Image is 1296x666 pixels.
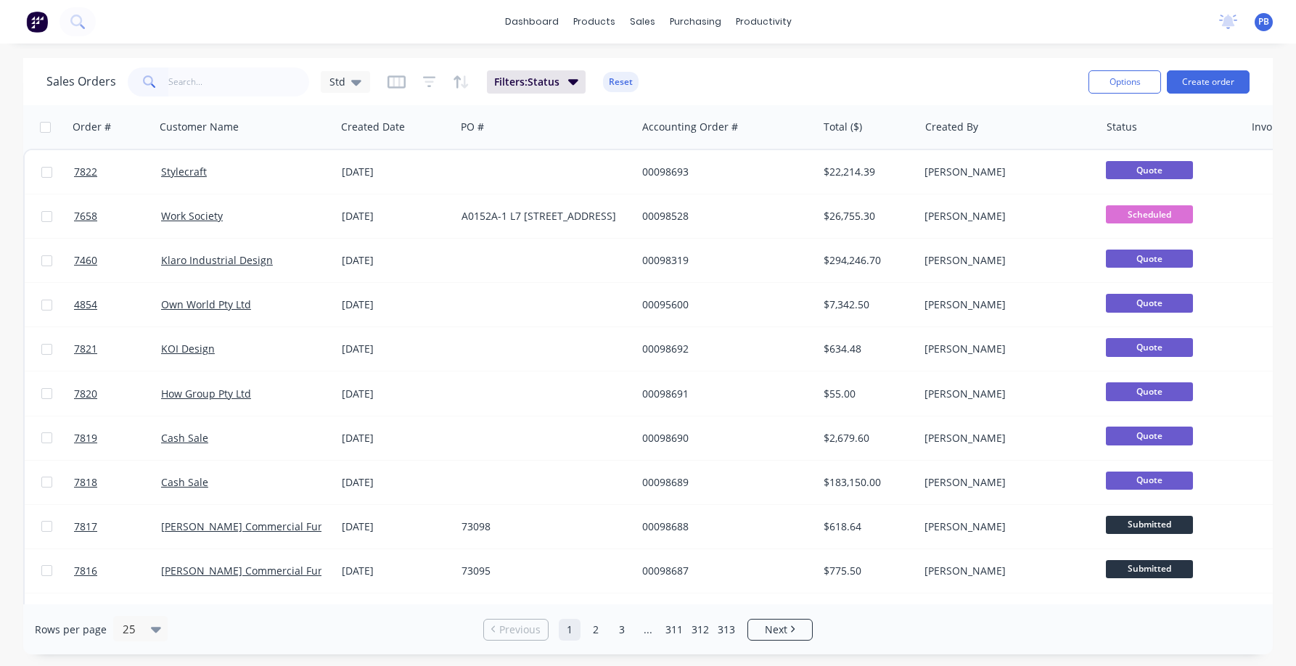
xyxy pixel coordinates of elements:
div: [PERSON_NAME] [924,387,1086,401]
span: Filters: Status [494,75,559,89]
div: [DATE] [342,209,450,223]
div: $55.00 [824,387,909,401]
a: Previous page [484,622,548,637]
span: Quote [1106,338,1193,356]
a: Cash Sale [161,475,208,489]
div: [DATE] [342,342,450,356]
div: 00098693 [642,165,803,179]
a: Page 3 [611,619,633,641]
a: Page 1 is your current page [559,619,581,641]
a: Next page [748,622,812,637]
h1: Sales Orders [46,75,116,89]
span: Next [765,622,787,637]
div: [DATE] [342,475,450,490]
span: 7817 [74,519,97,534]
div: [PERSON_NAME] [924,297,1086,312]
a: Page 313 [715,619,737,641]
a: 7815 [74,593,161,637]
a: Page 312 [689,619,711,641]
div: 00098688 [642,519,803,534]
a: Own World Pty Ltd [161,297,251,311]
div: $294,246.70 [824,253,909,268]
a: Page 2 [585,619,607,641]
button: Options [1088,70,1161,94]
div: [DATE] [342,431,450,445]
div: sales [623,11,663,33]
a: 7460 [74,239,161,282]
a: 4854 [74,283,161,326]
div: [PERSON_NAME] [924,564,1086,578]
a: 7822 [74,150,161,194]
div: PO # [461,120,484,134]
div: [PERSON_NAME] [924,253,1086,268]
a: Stylecraft [161,165,207,178]
a: 7816 [74,549,161,593]
a: 7819 [74,416,161,460]
a: 7658 [74,194,161,238]
div: 73098 [462,519,623,534]
div: Accounting Order # [642,120,738,134]
div: 00098690 [642,431,803,445]
span: Rows per page [35,622,107,637]
span: PB [1258,15,1269,28]
div: Created By [925,120,978,134]
span: Scheduled [1106,205,1193,223]
a: 7820 [74,372,161,416]
span: 7819 [74,431,97,445]
div: $183,150.00 [824,475,909,490]
span: Previous [499,622,541,637]
span: Submitted [1106,560,1193,578]
a: 7817 [74,505,161,548]
a: 7821 [74,327,161,371]
div: 00098692 [642,342,803,356]
div: [PERSON_NAME] [924,431,1086,445]
span: 7816 [74,564,97,578]
span: Quote [1106,294,1193,312]
div: 73095 [462,564,623,578]
a: [PERSON_NAME] Commercial Furniture [161,564,352,577]
span: 4854 [74,297,97,312]
div: [DATE] [342,387,450,401]
a: dashboard [498,11,566,33]
span: Quote [1106,382,1193,400]
div: [DATE] [342,564,450,578]
span: Quote [1106,472,1193,490]
a: Klaro Industrial Design [161,253,273,267]
div: Order # [73,120,111,134]
a: 7818 [74,461,161,504]
span: 7822 [74,165,97,179]
div: 00098319 [642,253,803,268]
a: Work Society [161,209,223,223]
span: 7658 [74,209,97,223]
div: [DATE] [342,253,450,268]
input: Search... [168,67,310,96]
button: Reset [603,72,639,92]
div: [PERSON_NAME] [924,475,1086,490]
div: Customer Name [160,120,239,134]
div: [PERSON_NAME] [924,165,1086,179]
ul: Pagination [477,619,819,641]
a: Cash Sale [161,431,208,445]
a: Page 311 [663,619,685,641]
div: 00098687 [642,564,803,578]
span: Std [329,74,345,89]
img: Factory [26,11,48,33]
div: Created Date [341,120,405,134]
div: 00098691 [642,387,803,401]
span: Submitted [1106,516,1193,534]
span: 7821 [74,342,97,356]
div: productivity [729,11,799,33]
span: 7460 [74,253,97,268]
a: [PERSON_NAME] Commercial Furniture [161,519,352,533]
div: purchasing [663,11,729,33]
span: Quote [1106,250,1193,268]
div: Total ($) [824,120,862,134]
div: [PERSON_NAME] [924,342,1086,356]
button: Filters:Status [487,70,586,94]
div: 00098689 [642,475,803,490]
div: $26,755.30 [824,209,909,223]
div: $775.50 [824,564,909,578]
div: 00095600 [642,297,803,312]
div: $22,214.39 [824,165,909,179]
span: 7818 [74,475,97,490]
